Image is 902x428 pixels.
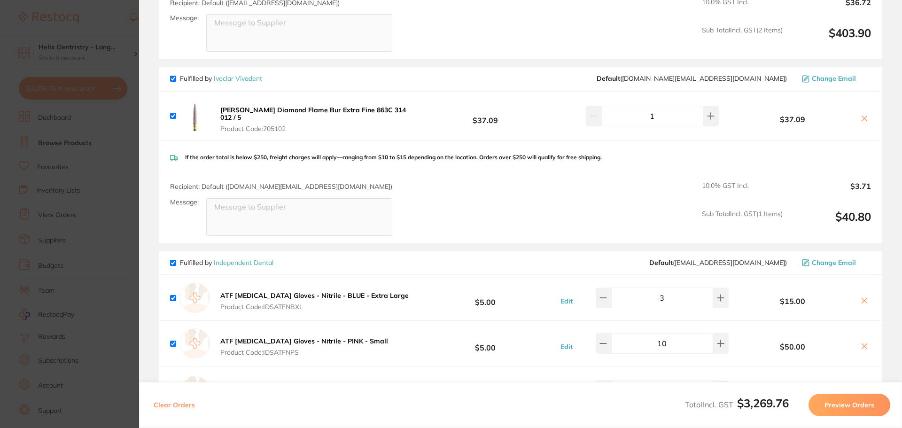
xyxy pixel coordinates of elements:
button: Edit [558,342,575,351]
b: [PERSON_NAME] Diamond Flame Bur Extra Fine 863C 314 012 / 5 [220,106,406,122]
p: Fulfilled by [180,259,273,266]
span: orders@independentdental.com.au [649,259,787,266]
span: Change Email [812,259,856,266]
button: Preview Orders [809,394,890,416]
b: $37.09 [731,115,854,124]
span: Change Email [812,75,856,82]
button: Sterilization Pouches - Self Sealing 70mm x 230mm (Box of 200) ** BUY 5 RECEIVE 1 FREE** Product ... [218,381,415,408]
b: ATF [MEDICAL_DATA] Gloves - Nitrile - PINK - Small [220,337,388,345]
img: dHYxeWY0ZQ [180,101,210,131]
button: Clear Orders [151,394,198,416]
b: $5.00 [415,289,555,307]
button: Change Email [799,74,871,83]
span: Product Code: IDSATFNPS [220,349,388,356]
b: $5.00 [415,335,555,352]
img: empty.jpg [180,283,210,313]
span: Total Incl. GST [685,400,789,409]
span: 10.0 % GST Incl. [702,182,783,202]
b: Default [649,258,673,267]
output: $403.90 [790,26,871,52]
b: ATF [MEDICAL_DATA] Gloves - Nitrile - BLUE - Extra Large [220,291,409,300]
b: $15.00 [731,297,854,305]
b: $37.09 [415,107,555,125]
b: $3,269.76 [737,396,789,410]
output: $40.80 [790,210,871,236]
p: If the order total is below $250, freight charges will apply—ranging from $10 to $15 depending on... [185,154,602,161]
output: $3.71 [790,182,871,202]
button: ATF [MEDICAL_DATA] Gloves - Nitrile - BLUE - Extra Large Product Code:IDSATFNBXL [218,291,412,311]
b: Default [597,74,620,83]
img: empty.jpg [180,328,210,358]
span: Sub Total Incl. GST ( 1 Items) [702,210,783,236]
button: Change Email [799,258,871,267]
span: Product Code: IDSATFNBXL [220,303,409,311]
a: Ivoclar Vivadent [214,74,262,83]
label: Message: [170,14,199,22]
span: Sub Total Incl. GST ( 2 Items) [702,26,783,52]
p: Fulfilled by [180,75,262,82]
span: orders.au@ivoclar.com [597,75,787,82]
a: Independent Dental [214,258,273,267]
label: Message: [170,198,199,206]
span: Recipient: Default ( [DOMAIN_NAME][EMAIL_ADDRESS][DOMAIN_NAME] ) [170,182,392,191]
b: $50.00 [731,342,854,351]
button: ATF [MEDICAL_DATA] Gloves - Nitrile - PINK - Small Product Code:IDSATFNPS [218,337,391,357]
button: [PERSON_NAME] Diamond Flame Bur Extra Fine 863C 314 012 / 5 Product Code:705102 [218,106,415,133]
button: Edit [558,297,575,305]
span: Product Code: 705102 [220,125,412,132]
img: empty.jpg [180,376,210,406]
b: Sterilization Pouches - Self Sealing 70mm x 230mm (Box of 200) ** BUY 5 RECEIVE 1 FREE** [220,381,408,397]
